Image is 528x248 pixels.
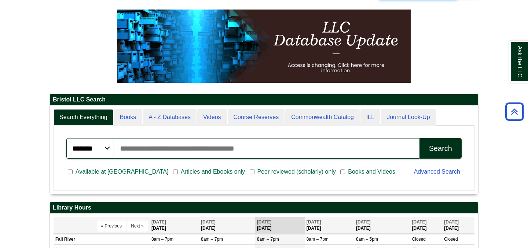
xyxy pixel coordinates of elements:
[444,219,459,225] span: [DATE]
[150,217,199,234] th: [DATE]
[305,217,354,234] th: [DATE]
[381,109,436,126] a: Journal Look-Up
[356,237,378,242] span: 8am – 5pm
[68,169,73,175] input: Available at [GEOGRAPHIC_DATA]
[354,217,410,234] th: [DATE]
[97,221,126,232] button: « Previous
[255,217,305,234] th: [DATE]
[199,217,255,234] th: [DATE]
[444,237,458,242] span: Closed
[285,109,360,126] a: Commonwealth Catalog
[503,107,526,116] a: Back to Top
[356,219,371,225] span: [DATE]
[117,10,411,83] img: HTML tutorial
[250,169,254,175] input: Peer reviewed (scholarly) only
[50,94,478,106] h2: Bristol LLC Search
[151,237,173,242] span: 8am – 7pm
[307,219,321,225] span: [DATE]
[412,219,427,225] span: [DATE]
[228,109,285,126] a: Course Reserves
[197,109,227,126] a: Videos
[151,219,166,225] span: [DATE]
[178,167,248,176] span: Articles and Ebooks only
[429,144,452,153] div: Search
[201,237,223,242] span: 8am – 7pm
[412,237,426,242] span: Closed
[414,169,460,175] a: Advanced Search
[340,169,345,175] input: Books and Videos
[143,109,197,126] a: A - Z Databases
[257,237,279,242] span: 8am – 7pm
[257,219,272,225] span: [DATE]
[410,217,443,234] th: [DATE]
[442,217,474,234] th: [DATE]
[201,219,216,225] span: [DATE]
[345,167,398,176] span: Books and Videos
[50,202,478,214] h2: Library Hours
[419,138,462,159] button: Search
[73,167,171,176] span: Available at [GEOGRAPHIC_DATA]
[127,221,148,232] button: Next »
[254,167,339,176] span: Peer reviewed (scholarly) only
[360,109,380,126] a: ILL
[54,109,113,126] a: Search Everything
[173,169,178,175] input: Articles and Ebooks only
[307,237,329,242] span: 8am – 7pm
[54,234,150,245] td: Fall River
[114,109,142,126] a: Books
